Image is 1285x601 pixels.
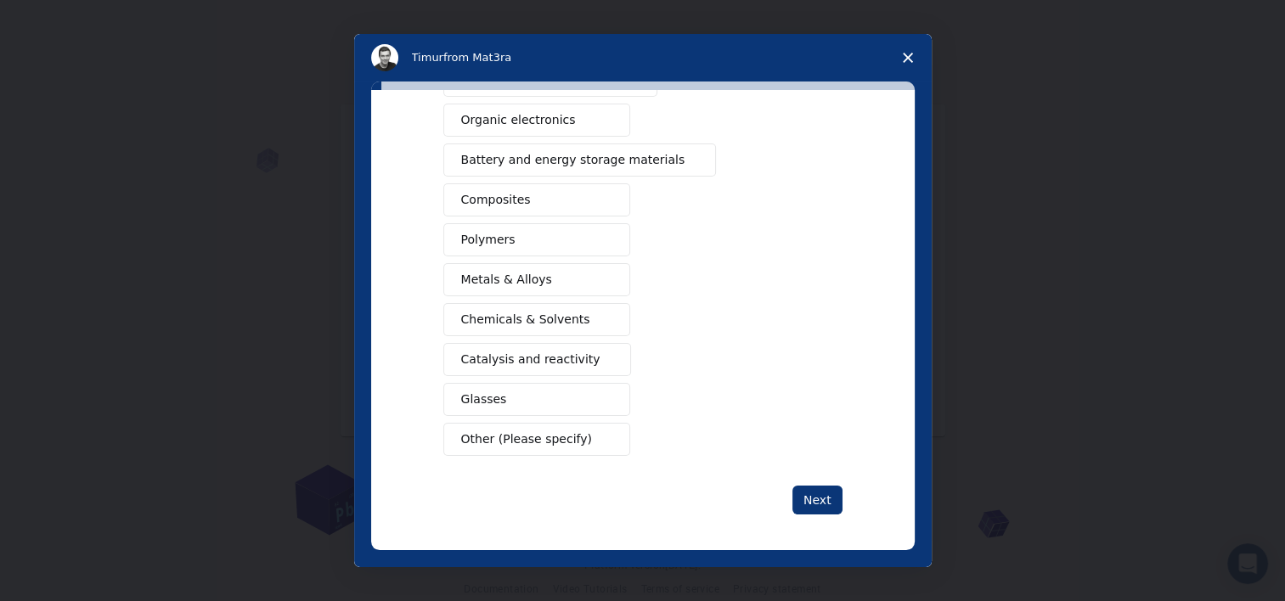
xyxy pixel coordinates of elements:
[461,111,576,129] span: Organic electronics
[461,311,590,329] span: Chemicals & Solvents
[461,390,507,408] span: Glasses
[792,486,843,514] button: Next
[443,104,630,137] button: Organic electronics
[461,430,592,448] span: Other (Please specify)
[371,44,398,71] img: Profile image for Timur
[461,151,685,169] span: Battery and energy storage materials
[443,343,632,376] button: Catalysis and reactivity
[443,303,630,336] button: Chemicals & Solvents
[461,351,600,368] span: Catalysis and reactivity
[33,12,97,27] span: Podpora
[461,191,531,209] span: Composites
[443,223,630,256] button: Polymers
[443,263,630,296] button: Metals & Alloys
[884,34,932,81] span: Close survey
[443,383,630,416] button: Glasses
[443,183,630,216] button: Composites
[461,271,552,289] span: Metals & Alloys
[412,51,443,64] span: Timur
[443,143,717,177] button: Battery and energy storage materials
[443,51,511,64] span: from Mat3ra
[461,231,516,249] span: Polymers
[443,423,630,456] button: Other (Please specify)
